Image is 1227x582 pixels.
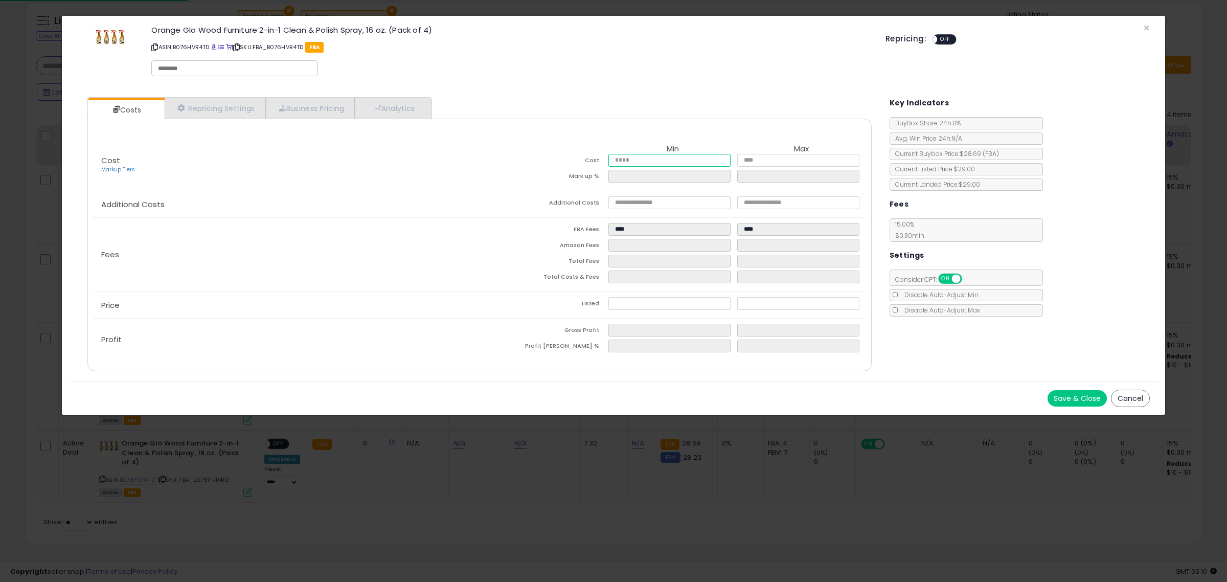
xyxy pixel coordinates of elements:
a: Markup Tiers [101,166,135,173]
span: Disable Auto-Adjust Min [899,290,979,299]
p: Cost [93,156,480,174]
span: ON [939,275,952,283]
a: Analytics [355,98,430,119]
span: Avg. Win Price 24h: N/A [890,134,962,143]
td: Total Fees [480,255,608,271]
td: Gross Profit [480,324,608,340]
h3: Orange Glo Wood Furniture 2-in-1 Clean & Polish Spray, 16 oz. (Pack of 4) [151,26,870,34]
span: OFF [960,275,976,283]
span: Current Buybox Price: [890,149,999,158]
a: BuyBox page [211,43,217,51]
td: FBA Fees [480,223,608,239]
a: Your listing only [226,43,232,51]
p: Price [93,301,480,309]
span: BuyBox Share 24h: 0% [890,119,961,127]
span: $28.69 [960,149,999,158]
a: Costs [88,100,164,120]
th: Min [608,145,737,154]
p: Fees [93,251,480,259]
img: 41zZoqGfKPL._SL60_.jpg [95,26,126,50]
span: Disable Auto-Adjust Max [899,306,980,315]
button: Save & Close [1048,390,1107,407]
p: Additional Costs [93,200,480,209]
td: Listed [480,297,608,313]
h5: Settings [890,249,924,262]
span: $0.30 min [890,231,924,240]
span: 15.00 % [890,220,924,240]
span: FBA [305,42,324,53]
span: × [1143,20,1150,35]
span: Current Landed Price: $29.00 [890,180,980,189]
th: Max [737,145,866,154]
span: OFF [937,35,953,44]
a: Business Pricing [266,98,355,119]
td: Total Costs & Fees [480,271,608,286]
span: Consider CPT: [890,275,975,284]
td: Additional Costs [480,196,608,212]
p: Profit [93,335,480,344]
a: Repricing Settings [165,98,266,119]
p: ASIN: B076HVR4TD | SKU: FBA_B076HVR4TD [151,39,870,55]
td: Cost [480,154,608,170]
td: Profit [PERSON_NAME] % [480,340,608,355]
h5: Repricing: [885,35,926,43]
span: Current Listed Price: $29.00 [890,165,975,173]
a: All offer listings [218,43,224,51]
td: Mark up % [480,170,608,186]
h5: Key Indicators [890,97,949,109]
span: ( FBA ) [983,149,999,158]
h5: Fees [890,198,909,211]
button: Cancel [1111,390,1150,407]
td: Amazon Fees [480,239,608,255]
